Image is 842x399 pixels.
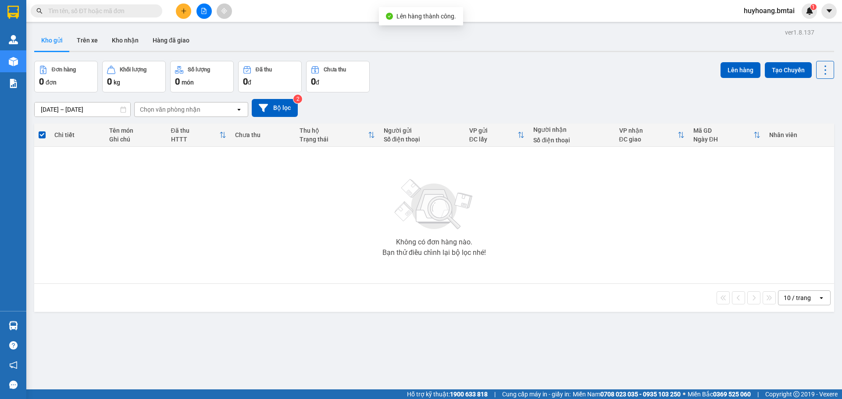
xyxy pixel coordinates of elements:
[243,76,248,87] span: 0
[450,391,488,398] strong: 1900 633 818
[48,6,152,16] input: Tìm tên, số ĐT hoặc mã đơn
[188,67,210,73] div: Số lượng
[9,381,18,389] span: message
[235,106,243,113] svg: open
[34,61,98,92] button: Đơn hàng0đơn
[693,127,753,134] div: Mã GD
[252,99,298,117] button: Bộ lọc
[306,61,370,92] button: Chưa thu0đ
[46,79,57,86] span: đơn
[407,389,488,399] span: Hỗ trợ kỹ thuật:
[390,174,478,235] img: svg+xml;base64,PHN2ZyBjbGFzcz0ibGlzdC1wbHVnX19zdmciIHhtbG5zPSJodHRwOi8vd3d3LnczLm9yZy8yMDAwL3N2Zy...
[502,389,571,399] span: Cung cấp máy in - giấy in:
[810,4,817,10] sup: 1
[248,79,251,86] span: đ
[316,79,319,86] span: đ
[52,67,76,73] div: Đơn hàng
[34,30,70,51] button: Kho gửi
[170,61,234,92] button: Số lượng0món
[61,37,117,66] li: VP [GEOGRAPHIC_DATA]
[465,124,529,147] th: Toggle SortBy
[311,76,316,87] span: 0
[689,124,765,147] th: Toggle SortBy
[221,8,227,14] span: aim
[573,389,681,399] span: Miền Nam
[324,67,346,73] div: Chưa thu
[4,37,61,66] li: VP [GEOGRAPHIC_DATA]
[600,391,681,398] strong: 0708 023 035 - 0935 103 250
[757,389,759,399] span: |
[469,136,518,143] div: ĐC lấy
[9,361,18,369] span: notification
[9,341,18,350] span: question-circle
[818,294,825,301] svg: open
[105,30,146,51] button: Kho nhận
[769,131,830,138] div: Nhân viên
[9,57,18,66] img: warehouse-icon
[196,4,212,19] button: file-add
[238,61,302,92] button: Đã thu0đ
[619,136,678,143] div: ĐC giao
[140,105,200,114] div: Chọn văn phòng nhận
[494,389,496,399] span: |
[384,136,460,143] div: Số điện thoại
[167,124,231,147] th: Toggle SortBy
[146,30,196,51] button: Hàng đã giao
[235,131,291,138] div: Chưa thu
[109,127,162,134] div: Tên món
[806,7,813,15] img: icon-new-feature
[114,79,120,86] span: kg
[825,7,833,15] span: caret-down
[201,8,207,14] span: file-add
[688,389,751,399] span: Miền Bắc
[9,321,18,330] img: warehouse-icon
[171,127,220,134] div: Đã thu
[386,13,393,20] span: check-circle
[4,4,35,35] img: logo.jpg
[469,127,518,134] div: VP gửi
[35,102,130,117] input: Select a date range.
[300,127,368,134] div: Thu hộ
[109,136,162,143] div: Ghi chú
[683,392,685,396] span: ⚪️
[295,124,379,147] th: Toggle SortBy
[217,4,232,19] button: aim
[182,79,194,86] span: món
[784,293,811,302] div: 10 / trang
[533,126,610,133] div: Người nhận
[396,13,456,20] span: Lên hàng thành công.
[54,131,100,138] div: Chi tiết
[821,4,837,19] button: caret-down
[382,249,486,256] div: Bạn thử điều chỉnh lại bộ lọc nhé!
[713,391,751,398] strong: 0369 525 060
[175,76,180,87] span: 0
[384,127,460,134] div: Người gửi
[293,95,302,103] sup: 2
[4,4,127,21] li: Bình Minh Tải
[9,79,18,88] img: solution-icon
[107,76,112,87] span: 0
[256,67,272,73] div: Đã thu
[120,67,146,73] div: Khối lượng
[533,137,610,144] div: Số điện thoại
[785,28,814,37] div: ver 1.8.137
[102,61,166,92] button: Khối lượng0kg
[7,6,19,19] img: logo-vxr
[176,4,191,19] button: plus
[181,8,187,14] span: plus
[615,124,689,147] th: Toggle SortBy
[9,35,18,44] img: warehouse-icon
[36,8,43,14] span: search
[812,4,815,10] span: 1
[171,136,220,143] div: HTTT
[693,136,753,143] div: Ngày ĐH
[300,136,368,143] div: Trạng thái
[765,62,812,78] button: Tạo Chuyến
[793,391,799,397] span: copyright
[70,30,105,51] button: Trên xe
[396,239,472,246] div: Không có đơn hàng nào.
[721,62,760,78] button: Lên hàng
[737,5,802,16] span: huyhoang.bmtai
[619,127,678,134] div: VP nhận
[39,76,44,87] span: 0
